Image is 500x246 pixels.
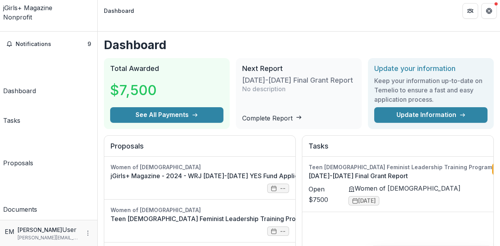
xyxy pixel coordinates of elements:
[101,5,137,16] nav: breadcrumb
[242,84,286,94] p: No description
[3,13,32,21] span: Nonprofit
[309,142,487,157] h2: Tasks
[16,41,87,48] span: Notifications
[111,214,311,223] a: Teen [DEMOGRAPHIC_DATA] Feminist Leadership Training Program
[111,171,312,181] a: jGirls+ Magazine - 2024 - WRJ [DATE]-[DATE] YES Fund Application
[110,107,223,123] button: See All Payments
[18,234,80,241] p: [PERSON_NAME][EMAIL_ADDRESS][DOMAIN_NAME]
[374,76,487,104] h3: Keep your information up-to-date on Temelio to ensure a fast and easy application process.
[462,3,478,19] button: Partners
[481,3,497,19] button: Get Help
[104,7,134,15] div: Dashboard
[3,3,94,12] div: jGirls+ Magazine
[242,76,353,85] h3: [DATE]-[DATE] Final Grant Report
[83,228,93,238] button: More
[87,41,91,47] span: 9
[111,142,289,157] h2: Proposals
[3,99,20,125] a: Tasks
[110,80,157,101] h3: $7,500
[62,225,77,234] p: User
[104,38,494,52] h1: Dashboard
[242,64,355,73] h2: Next Report
[242,114,302,122] a: Complete Report
[5,227,14,236] div: Elizabeth Mandel
[3,86,36,96] div: Dashboard
[18,226,62,234] p: [PERSON_NAME]
[3,171,37,214] a: Documents
[3,116,20,125] div: Tasks
[309,171,492,181] a: [DATE]-[DATE] Final Grant Report
[374,64,487,73] h2: Update your information
[3,53,36,96] a: Dashboard
[3,38,94,50] button: Notifications9
[374,107,487,123] a: Update Information
[110,64,223,73] h2: Total Awarded
[3,205,37,214] div: Documents
[3,158,33,168] div: Proposals
[3,128,33,168] a: Proposals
